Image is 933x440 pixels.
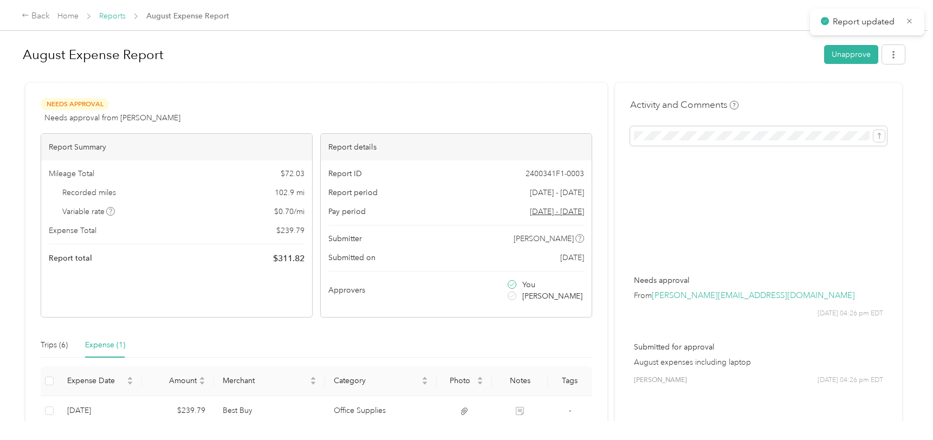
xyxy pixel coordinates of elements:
[281,168,304,179] span: $ 72.03
[634,275,883,286] p: Needs approval
[872,379,933,440] iframe: Everlance-gr Chat Button Frame
[59,366,142,396] th: Expense Date
[522,279,535,290] span: You
[437,366,493,396] th: Photo
[569,406,571,415] span: -
[59,396,142,426] td: 8-18-2025
[214,396,325,426] td: Best Buy
[334,376,419,385] span: Category
[127,375,133,381] span: caret-up
[422,380,428,386] span: caret-down
[41,134,312,160] div: Report Summary
[530,187,584,198] span: [DATE] - [DATE]
[477,375,483,381] span: caret-up
[23,42,817,68] h1: August Expense Report
[634,376,687,385] span: [PERSON_NAME]
[652,290,855,301] a: [PERSON_NAME][EMAIL_ADDRESS][DOMAIN_NAME]
[548,366,592,396] th: Tags
[321,134,592,160] div: Report details
[328,206,366,217] span: Pay period
[85,339,125,351] div: Expense (1)
[146,10,229,22] span: August Expense Report
[556,376,584,385] div: Tags
[310,380,316,386] span: caret-down
[560,252,584,263] span: [DATE]
[142,396,214,426] td: $239.79
[833,15,898,29] p: Report updated
[328,284,365,296] span: Approvers
[530,206,584,217] span: Go to pay period
[634,290,883,301] p: From
[818,309,883,319] span: [DATE] 04:26 pm EDT
[214,366,325,396] th: Merchant
[276,225,304,236] span: $ 239.79
[445,376,475,385] span: Photo
[274,206,304,217] span: $ 0.70 / mi
[41,339,68,351] div: Trips (6)
[818,376,883,385] span: [DATE] 04:26 pm EDT
[310,375,316,381] span: caret-up
[328,233,362,244] span: Submitter
[49,253,92,264] span: Report total
[67,376,125,385] span: Expense Date
[273,252,304,265] span: $ 311.82
[514,233,574,244] span: [PERSON_NAME]
[325,396,436,426] td: Office Supplies
[199,380,205,386] span: caret-down
[477,380,483,386] span: caret-down
[328,168,362,179] span: Report ID
[634,341,883,353] p: Submitted for approval
[824,45,878,64] button: Unapprove
[62,187,116,198] span: Recorded miles
[223,376,308,385] span: Merchant
[328,187,378,198] span: Report period
[127,380,133,386] span: caret-down
[142,366,214,396] th: Amount
[62,206,115,217] span: Variable rate
[49,225,96,236] span: Expense Total
[522,290,582,302] span: [PERSON_NAME]
[199,375,205,381] span: caret-up
[275,187,304,198] span: 102.9 mi
[151,376,197,385] span: Amount
[492,366,548,396] th: Notes
[548,396,592,426] td: -
[325,366,436,396] th: Category
[44,112,180,124] span: Needs approval from [PERSON_NAME]
[328,252,375,263] span: Submitted on
[526,168,584,179] span: 2400341F1-0003
[41,98,109,111] span: Needs Approval
[630,98,738,112] h4: Activity and Comments
[57,11,79,21] a: Home
[99,11,126,21] a: Reports
[22,10,50,23] div: Back
[49,168,94,179] span: Mileage Total
[422,375,428,381] span: caret-up
[634,357,883,368] p: August expenses including laptop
